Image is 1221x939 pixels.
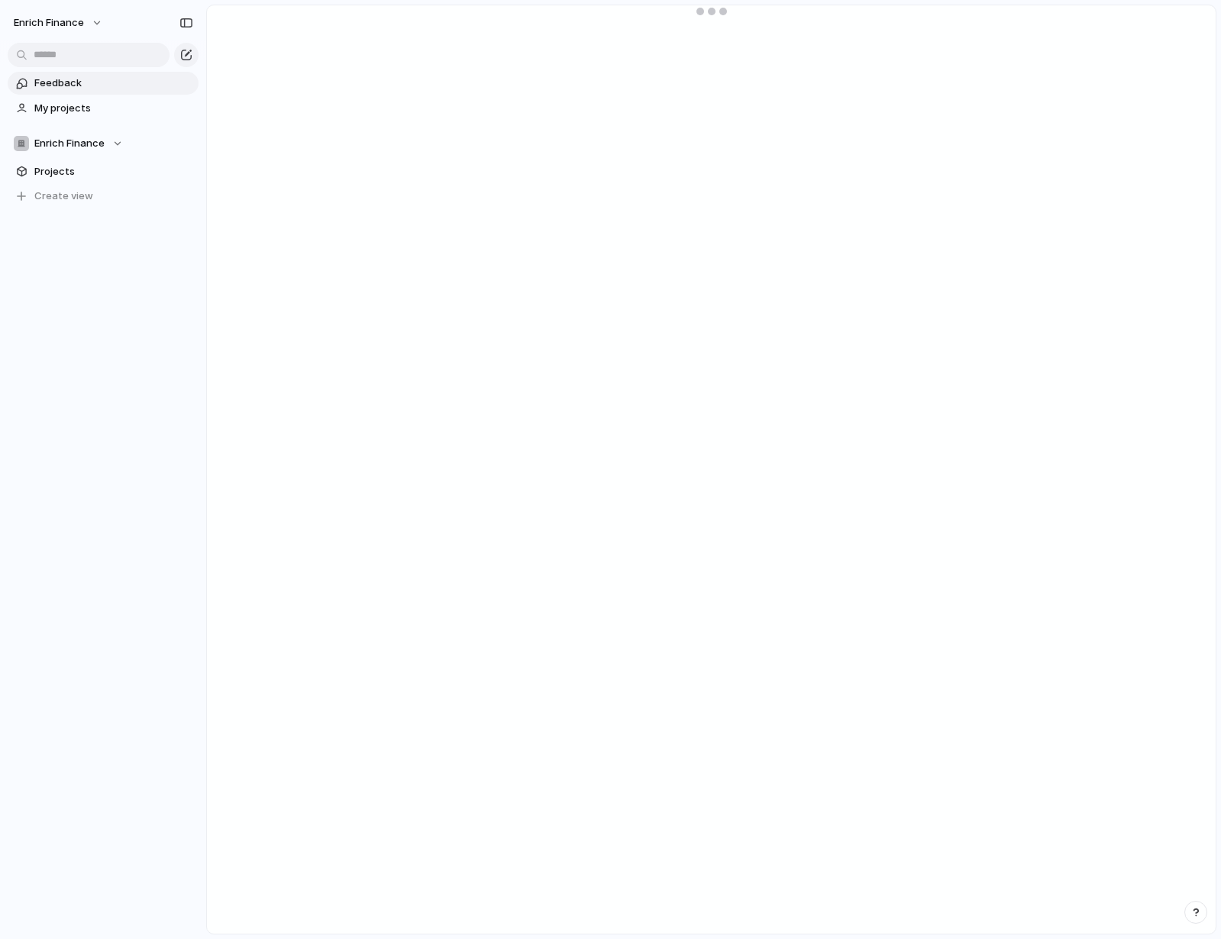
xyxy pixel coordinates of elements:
span: Feedback [34,76,193,91]
a: Feedback [8,72,199,95]
span: Enrich Finance [34,136,105,151]
a: Projects [8,160,199,183]
span: Enrich Finance [14,15,84,31]
button: Create view [8,185,199,208]
button: Enrich Finance [7,11,111,35]
span: Projects [34,164,193,179]
button: Enrich Finance [8,132,199,155]
span: Create view [34,189,93,204]
span: My projects [34,101,193,116]
a: My projects [8,97,199,120]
